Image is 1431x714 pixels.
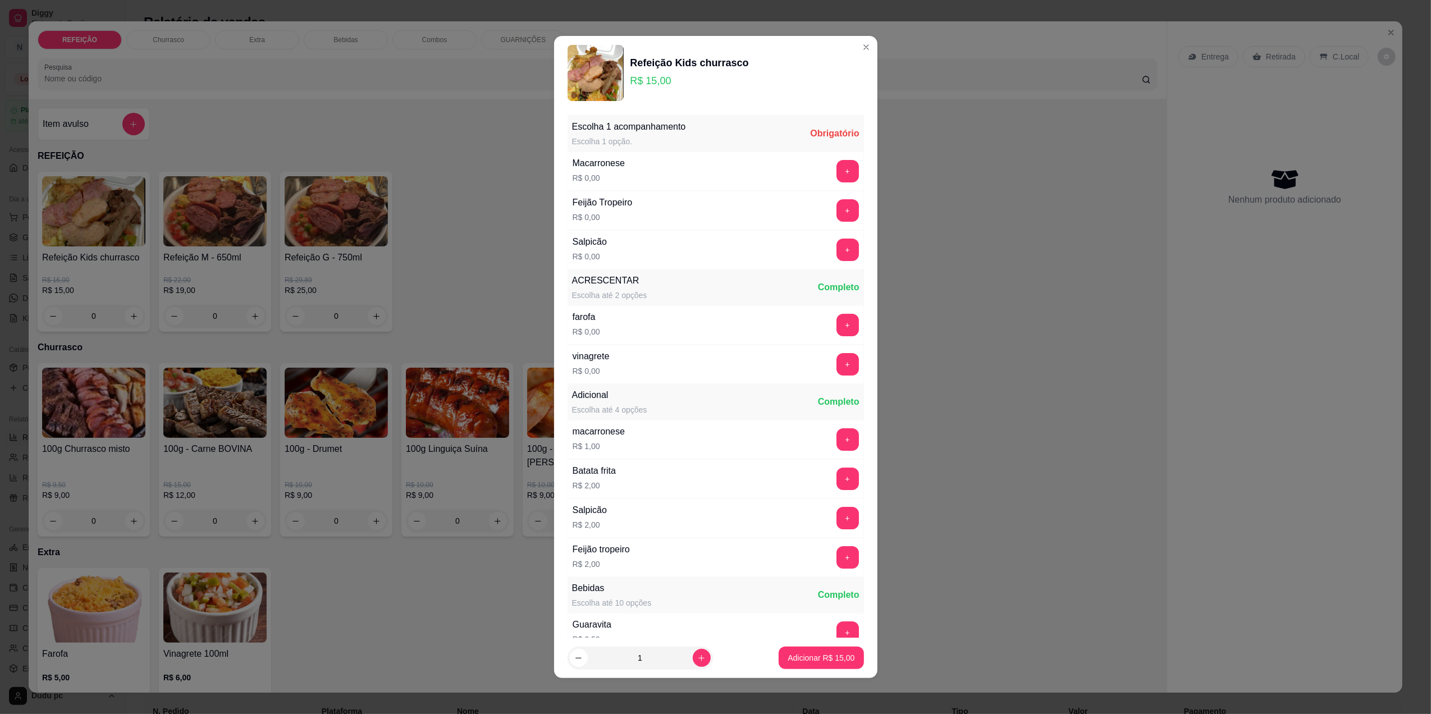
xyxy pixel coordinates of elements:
div: Escolha 1 acompanhamento [572,120,686,134]
div: Escolha até 10 opções [572,597,652,608]
p: R$ 0,00 [573,172,625,184]
div: Feijão tropeiro [573,543,630,556]
p: R$ 0,00 [573,365,610,377]
div: Refeição Kids churrasco [630,55,749,71]
button: Adicionar R$ 15,00 [779,647,863,669]
div: ACRESCENTAR [572,274,647,287]
button: add [836,468,859,490]
div: Completo [818,395,859,409]
p: R$ 0,00 [573,326,600,337]
div: Escolha até 2 opções [572,290,647,301]
p: R$ 2,50 [573,634,611,645]
button: add [836,160,859,182]
button: add [836,199,859,222]
div: Completo [818,588,859,602]
button: Close [857,38,875,56]
div: Guaravita [573,618,611,631]
p: R$ 2,00 [573,519,607,530]
button: add [836,239,859,261]
p: R$ 15,00 [630,73,749,89]
div: Completo [818,281,859,294]
p: R$ 1,00 [573,441,625,452]
button: add [836,507,859,529]
button: increase-product-quantity [693,649,711,667]
img: product-image [568,45,624,101]
div: vinagrete [573,350,610,363]
div: Escolha até 4 opções [572,404,647,415]
div: Obrigatório [810,127,859,140]
div: Feijão Tropeiro [573,196,633,209]
button: add [836,314,859,336]
p: R$ 0,00 [573,251,607,262]
button: decrease-product-quantity [570,649,588,667]
div: Adicional [572,388,647,402]
div: Batata frita [573,464,616,478]
p: Adicionar R$ 15,00 [788,652,854,663]
p: R$ 2,00 [573,480,616,491]
div: Salpicão [573,504,607,517]
p: R$ 0,00 [573,212,633,223]
div: macarronese [573,425,625,438]
div: farofa [573,310,600,324]
p: R$ 2,00 [573,559,630,570]
div: Escolha 1 opção. [572,136,686,147]
div: Salpicão [573,235,607,249]
button: add [836,546,859,569]
div: Bebidas [572,582,652,595]
button: add [836,428,859,451]
div: Macarronese [573,157,625,170]
button: add [836,621,859,644]
button: add [836,353,859,376]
